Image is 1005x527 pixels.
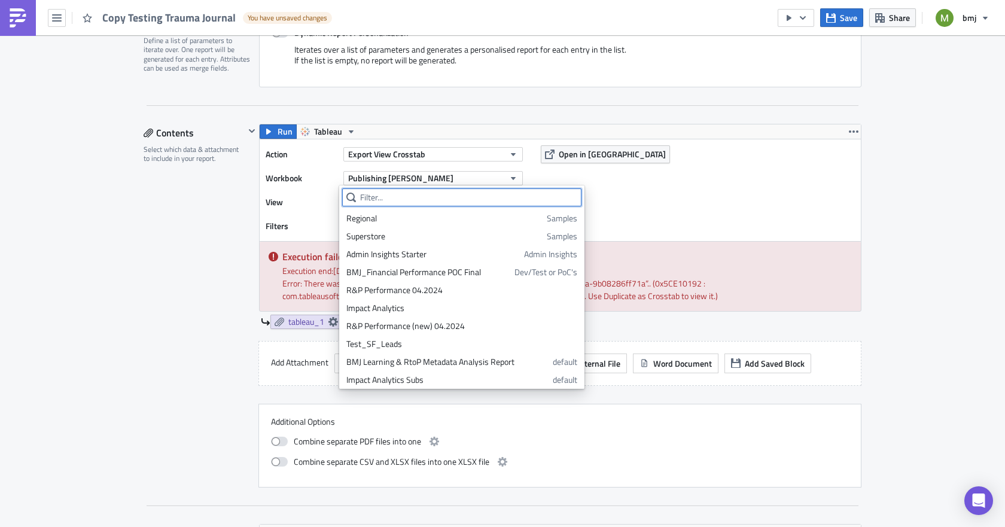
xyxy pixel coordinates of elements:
[272,44,849,75] div: Iterates over a list of parameters and generates a personalised report for each entry in the list...
[8,8,28,28] img: PushMetrics
[271,354,328,371] label: Add Attachment
[346,284,577,296] div: R&P Performance 04.2024
[934,8,955,28] img: Avatar
[724,354,811,373] button: Add Saved Block
[266,217,337,235] label: Filters
[524,248,577,260] span: Admin Insights
[144,124,245,142] div: Contents
[5,31,570,60] strong: Note: The existing platform used to distribute this content is now decommissioned. The new platfo...
[346,356,549,368] div: BMJ Learning & RtoP Metadata Analysis Report
[514,266,577,278] span: Dev/Test or PoC's
[553,374,577,386] span: default
[963,11,976,24] span: bmj
[547,230,577,242] span: Samples
[348,172,453,184] span: Publishing [PERSON_NAME]
[5,5,571,14] p: Hello,
[271,416,849,427] label: Additional Options
[282,252,852,261] h5: Execution failed
[553,356,577,368] span: default
[346,338,577,350] div: Test_SF_Leads
[270,315,342,329] a: tableau_1
[346,302,577,314] div: Impact Analytics
[745,357,805,370] span: Add Saved Block
[144,36,251,73] div: Define a list of parameters to iterate over. One report will be generated for each entry. Attribu...
[346,248,520,260] div: Admin Insights Starter
[575,357,620,370] span: External File
[334,354,399,373] button: SQL Query
[248,13,327,23] span: You have unsaved changes
[266,145,337,163] label: Action
[5,5,571,201] body: Rich Text Area. Press ALT-0 for help.
[653,357,712,370] span: Word Document
[889,11,910,24] span: Share
[348,148,425,160] span: Export View Crosstab
[928,5,996,31] button: bmj
[342,188,581,206] input: Filter...
[633,354,718,373] button: Word Document
[869,8,916,27] button: Share
[282,264,852,277] div: Execution end: [DATE] 08:31:41
[294,434,421,449] span: Combine separate PDF files into one
[343,171,523,185] button: Publishing [PERSON_NAME]
[144,145,245,163] div: Select which data & attachment to include in your report.
[288,316,324,327] span: tableau_1
[102,11,237,25] span: Copy Testing Trauma Journal
[964,486,993,515] div: Open Intercom Messenger
[266,169,337,187] label: Workbook
[820,8,863,27] button: Save
[346,320,577,332] div: R&P Performance (new) 04.2024
[266,193,337,211] label: View
[278,124,293,139] span: Run
[294,455,489,469] span: Combine separate CSV and XLSX files into one XLSX file
[346,230,543,242] div: Superstore
[343,147,523,162] button: Export View Crosstab
[260,124,297,139] button: Run
[547,212,577,224] span: Samples
[555,354,627,373] button: External File
[559,148,666,160] span: Open in [GEOGRAPHIC_DATA]
[346,212,543,224] div: Regional
[346,266,510,278] div: BMJ_Financial Performance POC Final
[541,145,670,163] button: Open in [GEOGRAPHIC_DATA]
[245,124,259,138] button: Hide content
[346,374,549,386] div: Impact Analytics Subs
[5,77,571,96] p: Please find attached the Published Article report showing all articles published in the previous ...
[296,124,360,139] button: Tableau
[840,11,857,24] span: Save
[282,277,852,302] div: Error: There was a problem querying the crosstab for view “65619cff-2eb1-4d21-b63a-9b08286ff71a”....
[314,124,342,139] span: Tableau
